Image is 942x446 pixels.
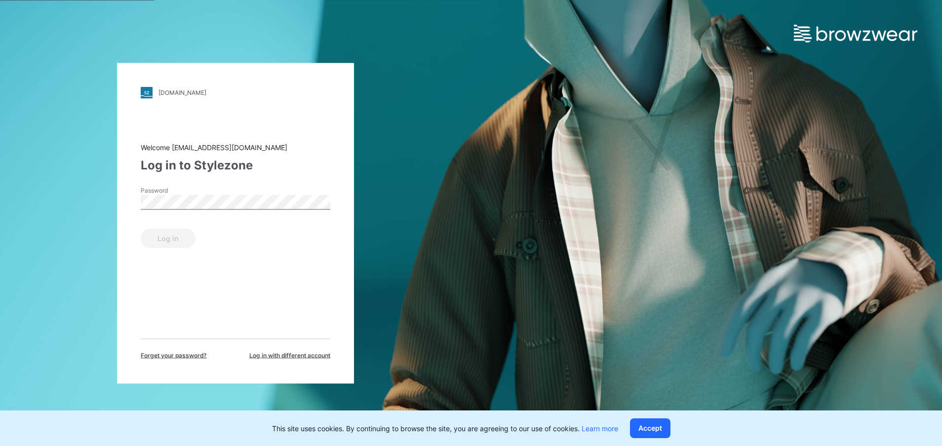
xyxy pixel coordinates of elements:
button: Accept [630,418,670,438]
span: Forget your password? [141,351,207,360]
div: Welcome [EMAIL_ADDRESS][DOMAIN_NAME] [141,142,330,152]
div: [DOMAIN_NAME] [158,89,206,96]
img: stylezone-logo.562084cfcfab977791bfbf7441f1a819.svg [141,86,153,98]
a: Learn more [582,424,618,433]
div: Log in to Stylezone [141,156,330,174]
p: This site uses cookies. By continuing to browse the site, you are agreeing to our use of cookies. [272,423,618,434]
img: browzwear-logo.e42bd6dac1945053ebaf764b6aa21510.svg [794,25,917,42]
label: Password [141,186,210,195]
span: Log in with different account [249,351,330,360]
a: [DOMAIN_NAME] [141,86,330,98]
